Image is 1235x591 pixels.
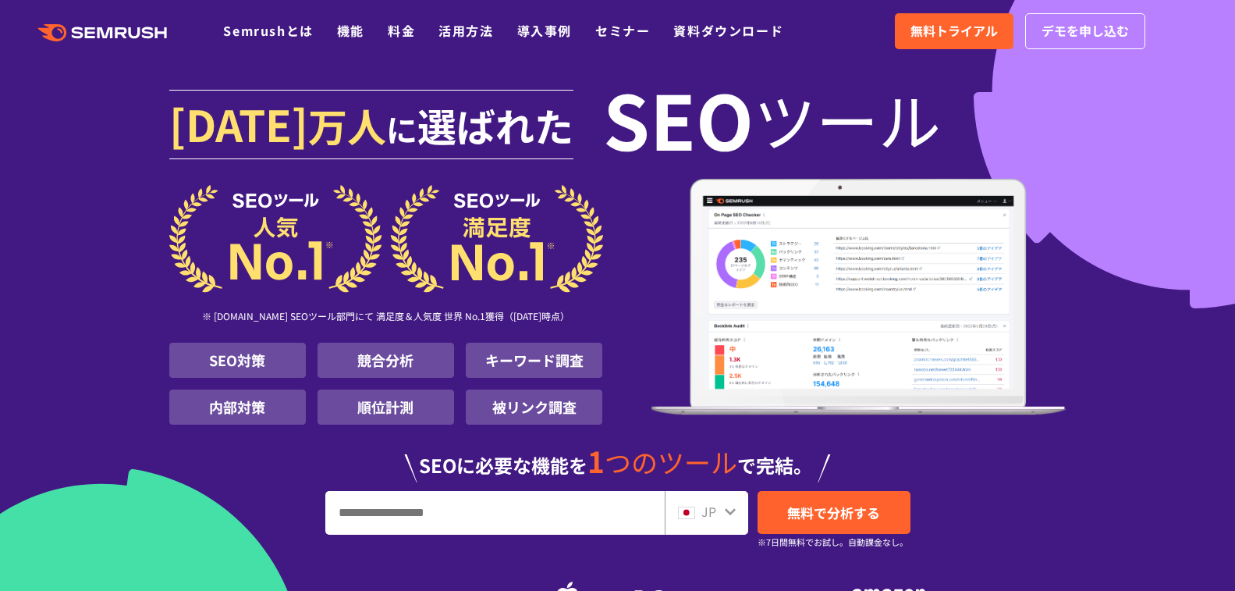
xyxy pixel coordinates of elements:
span: デモを申し込む [1042,21,1129,41]
span: 1 [587,440,605,482]
span: で完結。 [737,451,812,479]
span: 選ばれた [417,97,573,153]
a: 活用方法 [438,21,493,40]
span: に [386,106,417,151]
a: Semrushとは [223,21,313,40]
li: 被リンク調査 [466,390,602,425]
span: JP [701,502,716,521]
span: ツール [754,87,941,150]
li: SEO対策 [169,343,306,378]
a: 無料トライアル [895,13,1013,49]
span: [DATE] [169,92,308,155]
a: 機能 [337,21,364,40]
a: 料金 [388,21,415,40]
div: SEOに必要な機能を [169,431,1066,482]
div: ※ [DOMAIN_NAME] SEOツール部門にて 満足度＆人気度 世界 No.1獲得（[DATE]時点） [169,293,603,343]
span: 無料で分析する [787,503,880,522]
a: セミナー [595,21,650,40]
a: 無料で分析する [758,491,910,534]
small: ※7日間無料でお試し。自動課金なし。 [758,535,908,550]
li: キーワード調査 [466,343,602,378]
li: 順位計測 [318,390,454,425]
span: SEO [603,87,754,150]
span: 万人 [308,97,386,153]
span: つのツール [605,443,737,481]
input: URL、キーワードを入力してください [326,492,664,534]
span: 無料トライアル [910,21,998,41]
a: 資料ダウンロード [673,21,783,40]
a: デモを申し込む [1025,13,1145,49]
a: 導入事例 [517,21,572,40]
li: 内部対策 [169,390,306,425]
li: 競合分析 [318,343,454,378]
